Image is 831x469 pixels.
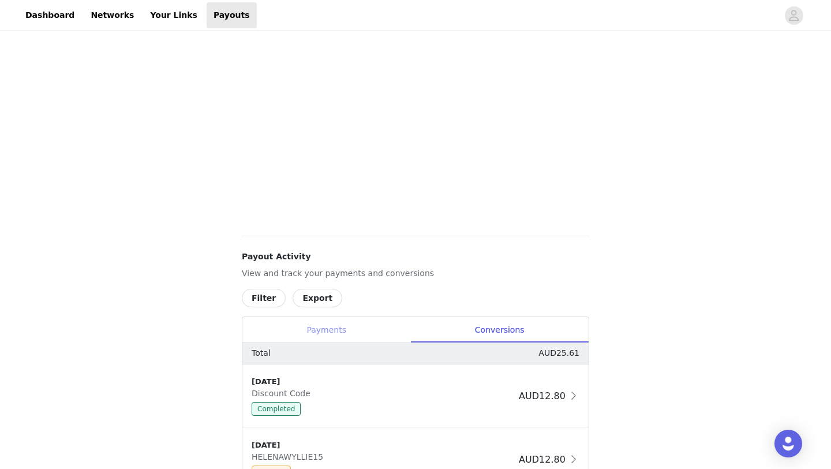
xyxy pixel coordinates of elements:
[242,364,589,428] div: clickable-list-item
[242,267,589,280] p: View and track your payments and conversions
[774,430,802,457] div: Open Intercom Messenger
[18,2,81,28] a: Dashboard
[242,289,286,307] button: Filter
[84,2,141,28] a: Networks
[788,6,799,25] div: avatar
[207,2,257,28] a: Payouts
[252,452,328,461] span: HELENAWYLLIE15
[242,251,589,263] h4: Payout Activity
[252,376,514,388] div: [DATE]
[410,317,589,343] div: Conversions
[519,390,566,401] span: AUD12.80
[143,2,204,28] a: Your Links
[252,402,301,416] span: Completed
[252,440,514,451] div: [DATE]
[519,454,566,465] span: AUD12.80
[242,317,410,343] div: Payments
[538,347,579,359] p: AUD25.61
[252,389,315,398] span: Discount Code
[293,289,342,307] button: Export
[252,347,271,359] p: Total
